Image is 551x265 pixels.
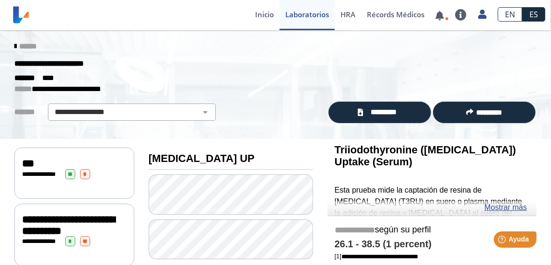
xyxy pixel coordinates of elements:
[335,253,418,260] a: [1]
[340,10,355,19] span: HRA
[335,225,529,236] h5: según su perfil
[335,239,529,250] h4: 26.1 - 38.5 (1 percent)
[335,144,516,168] b: Triiodothyronine ([MEDICAL_DATA]) Uptake (Serum)
[335,184,529,265] p: Esta prueba mide la captación de resina de [MEDICAL_DATA] (T3RU) en suero o plasma mediante la ad...
[466,228,540,254] iframe: Help widget launcher
[522,7,545,22] a: ES
[484,202,527,213] a: Mostrar más
[149,152,255,164] b: [MEDICAL_DATA] UP
[498,7,522,22] a: EN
